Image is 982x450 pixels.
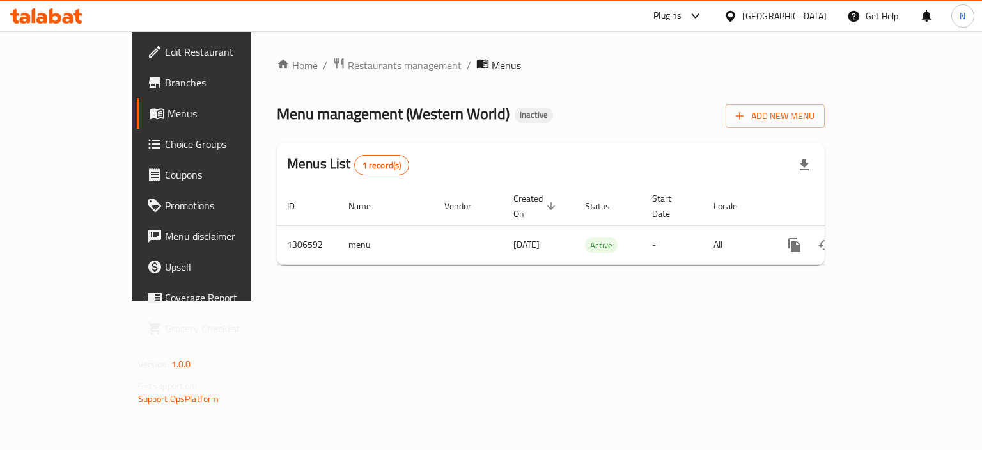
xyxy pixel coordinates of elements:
[277,225,338,264] td: 1306592
[332,57,462,74] a: Restaurants management
[171,356,191,373] span: 1.0.0
[726,104,825,128] button: Add New Menu
[585,237,618,253] div: Active
[137,129,296,159] a: Choice Groups
[492,58,521,73] span: Menus
[769,187,912,226] th: Actions
[165,259,286,275] span: Upsell
[653,8,682,24] div: Plugins
[515,108,553,123] div: Inactive
[355,159,409,172] span: 1 record(s)
[138,356,169,373] span: Version:
[742,9,827,23] div: [GEOGRAPHIC_DATA]
[277,57,825,74] nav: breadcrumb
[779,230,810,261] button: more
[137,313,296,344] a: Grocery Checklist
[287,198,311,214] span: ID
[960,9,965,23] span: N
[789,150,820,181] div: Export file
[277,187,912,265] table: enhanced table
[137,282,296,313] a: Coverage Report
[277,58,318,73] a: Home
[736,108,814,124] span: Add New Menu
[585,238,618,253] span: Active
[467,58,471,73] li: /
[287,154,409,175] h2: Menus List
[165,167,286,182] span: Coupons
[338,225,434,264] td: menu
[585,198,627,214] span: Status
[652,191,688,221] span: Start Date
[165,290,286,305] span: Coverage Report
[168,106,286,121] span: Menus
[513,236,540,253] span: [DATE]
[138,390,219,407] a: Support.OpsPlatform
[444,198,488,214] span: Vendor
[810,230,841,261] button: Change Status
[137,98,296,129] a: Menus
[165,198,286,213] span: Promotions
[354,155,410,175] div: Total records count
[165,321,286,336] span: Grocery Checklist
[165,136,286,152] span: Choice Groups
[137,159,296,190] a: Coupons
[137,67,296,98] a: Branches
[277,99,510,128] span: Menu management ( Western World )
[165,229,286,244] span: Menu disclaimer
[348,58,462,73] span: Restaurants management
[348,198,387,214] span: Name
[137,221,296,252] a: Menu disclaimer
[165,75,286,90] span: Branches
[713,198,754,214] span: Locale
[165,44,286,60] span: Edit Restaurant
[323,58,327,73] li: /
[513,191,559,221] span: Created On
[515,109,553,120] span: Inactive
[137,252,296,282] a: Upsell
[642,225,703,264] td: -
[138,378,197,394] span: Get support on:
[137,190,296,221] a: Promotions
[137,36,296,67] a: Edit Restaurant
[703,225,769,264] td: All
